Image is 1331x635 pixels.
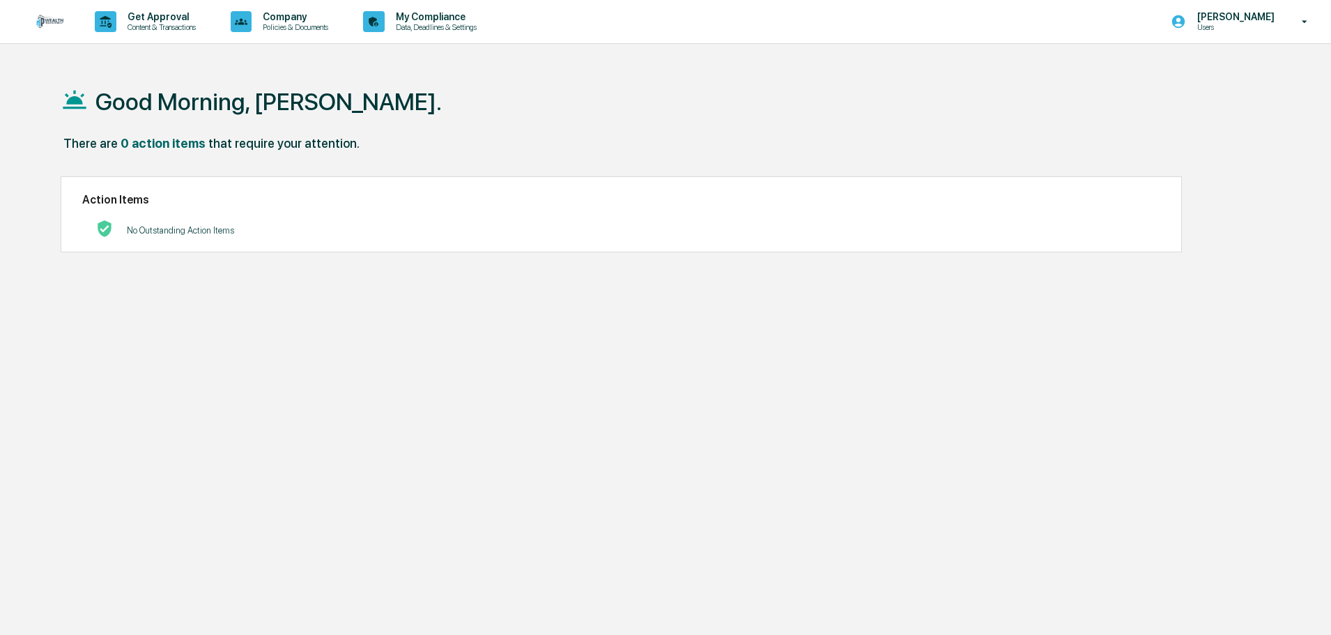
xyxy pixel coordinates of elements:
[96,220,113,237] img: No Actions logo
[63,136,118,151] div: There are
[33,15,67,28] img: logo
[1186,22,1282,32] p: Users
[1186,11,1282,22] p: [PERSON_NAME]
[252,22,335,32] p: Policies & Documents
[121,136,206,151] div: 0 action items
[385,22,484,32] p: Data, Deadlines & Settings
[116,22,203,32] p: Content & Transactions
[385,11,484,22] p: My Compliance
[95,88,442,116] h1: Good Morning, [PERSON_NAME].
[116,11,203,22] p: Get Approval
[208,136,360,151] div: that require your attention.
[82,193,1160,206] h2: Action Items
[252,11,335,22] p: Company
[127,225,234,236] p: No Outstanding Action Items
